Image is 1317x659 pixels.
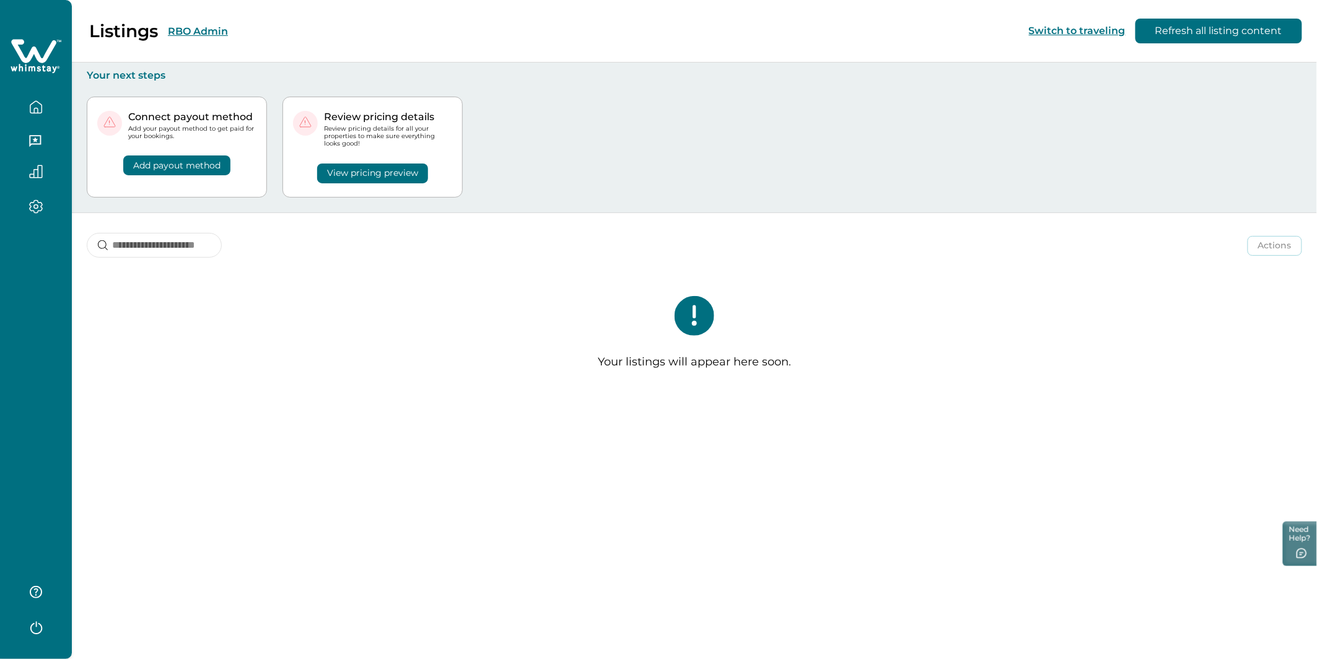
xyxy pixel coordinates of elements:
[1248,236,1302,256] button: Actions
[317,164,428,183] button: View pricing preview
[324,111,452,123] p: Review pricing details
[128,125,256,140] p: Add your payout method to get paid for your bookings.
[168,25,228,37] button: RBO Admin
[598,356,791,369] p: Your listings will appear here soon.
[123,155,230,175] button: Add payout method
[1135,19,1302,43] button: Refresh all listing content
[324,125,452,148] p: Review pricing details for all your properties to make sure everything looks good!
[87,69,1302,82] p: Your next steps
[128,111,256,123] p: Connect payout method
[1029,25,1126,37] button: Switch to traveling
[89,20,158,41] p: Listings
